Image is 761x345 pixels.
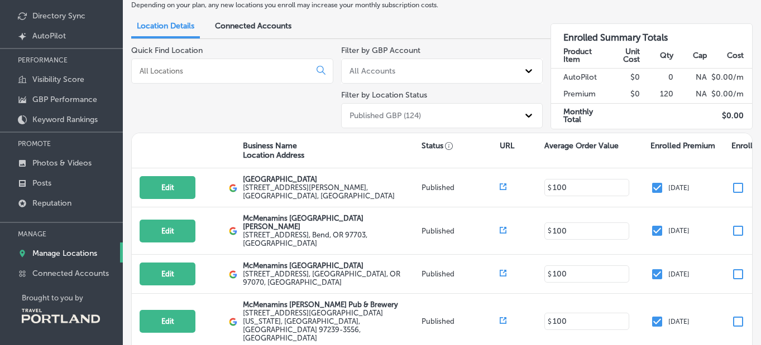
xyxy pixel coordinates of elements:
[138,66,308,76] input: All Locations
[668,318,690,325] p: [DATE]
[551,69,607,86] td: AutoPilot
[243,175,419,183] p: [GEOGRAPHIC_DATA]
[607,86,640,103] td: $0
[140,263,195,285] button: Edit
[229,318,237,326] img: logo
[422,183,500,192] p: Published
[32,249,97,258] p: Manage Locations
[640,86,674,103] td: 120
[422,141,500,150] p: Status
[674,43,707,68] th: Cap
[243,309,419,342] label: [STREET_ADDRESS][GEOGRAPHIC_DATA][US_STATE] , [GEOGRAPHIC_DATA], [GEOGRAPHIC_DATA] 97239-3556, [G...
[707,69,752,86] td: $ 0.00 /m
[22,294,123,302] p: Brought to you by
[422,270,500,278] p: Published
[229,270,237,279] img: logo
[563,47,592,64] strong: Product Item
[551,103,607,128] td: Monthly Total
[131,46,203,55] label: Quick Find Location
[32,158,92,168] p: Photos & Videos
[243,141,304,160] p: Business Name Location Address
[243,214,419,231] p: McMenamins [GEOGRAPHIC_DATA][PERSON_NAME]
[243,231,419,247] label: [STREET_ADDRESS] , Bend, OR 97703, [GEOGRAPHIC_DATA]
[640,43,674,68] th: Qty
[22,309,100,323] img: Travel Portland
[32,198,71,208] p: Reputation
[668,270,690,278] p: [DATE]
[32,95,97,104] p: GBP Performance
[215,21,291,31] span: Connected Accounts
[243,183,419,200] label: [STREET_ADDRESS][PERSON_NAME] , [GEOGRAPHIC_DATA], [GEOGRAPHIC_DATA]
[131,1,535,9] p: Depending on your plan, any new locations you enroll may increase your monthly subscription costs.
[243,261,419,270] p: McMenamins [GEOGRAPHIC_DATA]
[140,310,195,333] button: Edit
[707,43,752,68] th: Cost
[650,141,715,150] p: Enrolled Premium
[32,31,66,41] p: AutoPilot
[548,184,552,192] p: $
[640,69,674,86] td: 0
[32,115,98,124] p: Keyword Rankings
[500,141,514,150] p: URL
[551,24,752,43] h3: Enrolled Summary Totals
[674,69,707,86] td: NA
[548,318,552,325] p: $
[548,270,552,278] p: $
[422,227,500,235] p: Published
[229,184,237,192] img: logo
[137,21,194,31] span: Location Details
[32,11,85,21] p: Directory Sync
[707,86,752,103] td: $ 0.00 /m
[32,75,84,84] p: Visibility Score
[674,86,707,103] td: NA
[140,176,195,199] button: Edit
[668,184,690,192] p: [DATE]
[544,141,619,150] p: Average Order Value
[607,43,640,68] th: Unit Cost
[229,227,237,235] img: logo
[551,86,607,103] td: Premium
[350,66,395,76] div: All Accounts
[140,220,195,242] button: Edit
[341,46,420,55] label: Filter by GBP Account
[707,103,752,128] td: $ 0.00
[32,178,51,188] p: Posts
[243,300,419,309] p: McMenamins [PERSON_NAME] Pub & Brewery
[607,69,640,86] td: $0
[668,227,690,235] p: [DATE]
[243,270,419,286] label: [STREET_ADDRESS] , [GEOGRAPHIC_DATA], OR 97070, [GEOGRAPHIC_DATA]
[32,269,109,278] p: Connected Accounts
[548,227,552,235] p: $
[422,317,500,325] p: Published
[341,90,427,100] label: Filter by Location Status
[350,111,421,120] div: Published GBP (124)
